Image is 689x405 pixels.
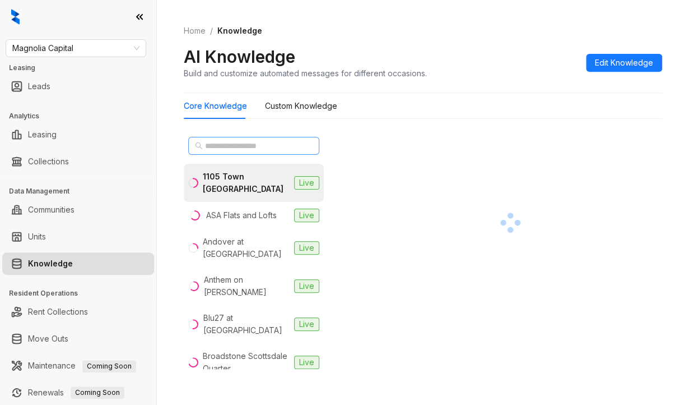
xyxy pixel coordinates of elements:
a: Leasing [28,123,57,146]
span: Magnolia Capital [12,40,139,57]
a: Leads [28,75,50,98]
h3: Data Management [9,186,156,196]
li: Units [2,225,154,248]
span: Live [294,356,319,369]
div: ASA Flats and Lofts [206,209,277,222]
a: Move Outs [28,328,68,350]
div: Build and customize automated messages for different occasions. [184,67,427,79]
li: Renewals [2,381,154,404]
li: Collections [2,150,154,173]
span: search [195,142,203,150]
div: Andover at [GEOGRAPHIC_DATA] [203,236,290,260]
img: logo [11,9,20,25]
div: Custom Knowledge [265,100,337,112]
a: Home [181,25,208,37]
span: Live [294,317,319,331]
div: Anthem on [PERSON_NAME] [204,274,290,298]
span: Edit Knowledge [595,57,653,69]
button: Edit Knowledge [586,54,662,72]
div: Blu27 at [GEOGRAPHIC_DATA] [203,312,290,337]
li: Rent Collections [2,301,154,323]
span: Live [294,279,319,293]
span: Coming Soon [82,360,136,372]
li: Knowledge [2,252,154,275]
a: Units [28,225,46,248]
a: Collections [28,150,69,173]
a: RenewalsComing Soon [28,381,124,404]
a: Rent Collections [28,301,88,323]
div: Core Knowledge [184,100,247,112]
span: Live [294,176,319,190]
div: 1105 Town [GEOGRAPHIC_DATA] [203,171,290,195]
a: Communities [28,199,75,221]
h3: Leasing [9,63,156,73]
h2: AI Knowledge [184,46,295,67]
li: Leasing [2,123,154,146]
li: Maintenance [2,355,154,377]
span: Coming Soon [71,386,124,399]
div: Broadstone Scottsdale Quarter [203,350,290,375]
span: Knowledge [217,26,262,35]
li: Communities [2,199,154,221]
li: Move Outs [2,328,154,350]
h3: Resident Operations [9,288,156,298]
li: Leads [2,75,154,98]
span: Live [294,209,319,222]
li: / [210,25,213,37]
span: Live [294,241,319,255]
h3: Analytics [9,111,156,121]
a: Knowledge [28,252,73,275]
